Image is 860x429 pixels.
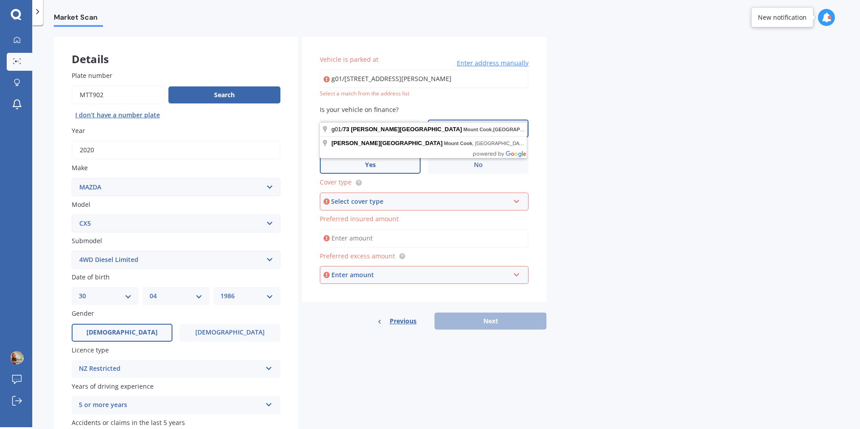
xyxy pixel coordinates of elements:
[320,69,529,88] input: Enter address
[463,127,492,132] span: Mount Cook
[72,71,112,80] span: Plate number
[444,141,473,146] span: Mount Cook
[195,329,265,336] span: [DEMOGRAPHIC_DATA]
[54,13,103,25] span: Market Scan
[54,37,298,64] div: Details
[72,236,102,245] span: Submodel
[320,105,399,114] span: Is your vehicle on finance?
[343,126,349,133] span: 73
[72,273,110,281] span: Date of birth
[72,418,185,427] span: Accidents or claims in the last 5 years
[168,86,280,103] button: Search
[72,382,154,390] span: Years of driving experience
[758,13,807,22] div: New notification
[351,126,462,133] span: [PERSON_NAME][GEOGRAPHIC_DATA]
[72,86,165,104] input: Enter plate number
[79,364,262,374] div: NZ Restricted
[79,400,262,411] div: 5 or more years
[72,346,109,354] span: Licence type
[320,55,378,64] span: Vehicle is parked at
[444,141,645,146] span: , [GEOGRAPHIC_DATA] , , [GEOGRAPHIC_DATA]
[72,126,85,135] span: Year
[72,200,90,209] span: Model
[526,141,537,146] span: 6011
[320,178,352,187] span: Cover type
[331,126,463,133] span: g01/
[474,161,483,169] span: No
[331,197,509,206] div: Select cover type
[72,141,280,159] input: YYYY
[365,161,376,169] span: Yes
[72,108,163,122] button: I don’t have a number plate
[320,90,529,98] div: Select a match from the address list
[72,309,94,318] span: Gender
[72,164,88,172] span: Make
[86,329,158,336] span: [DEMOGRAPHIC_DATA]
[390,314,417,328] span: Previous
[320,214,399,223] span: Preferred insured amount
[493,127,546,132] span: [GEOGRAPHIC_DATA]
[331,270,510,280] div: Enter amount
[10,351,24,365] img: ACg8ocLJtQSFvtR68hwgGYwiUcPWCX5nrvASCmOeJJJinR2qrojxy2m_=s96-c
[320,229,529,248] input: Enter amount
[457,59,529,68] span: Enter address manually
[320,252,395,260] span: Preferred excess amount
[331,140,443,146] span: [PERSON_NAME][GEOGRAPHIC_DATA]
[463,127,612,132] span: , , [GEOGRAPHIC_DATA]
